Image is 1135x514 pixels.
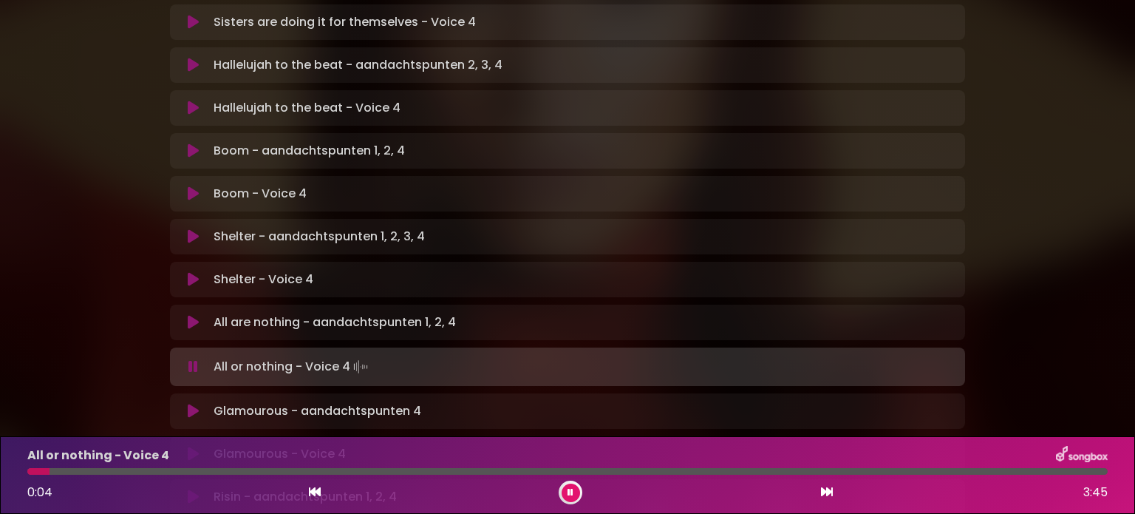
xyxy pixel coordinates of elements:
[27,484,52,501] span: 0:04
[1056,446,1108,465] img: songbox-logo-white.png
[1083,484,1108,501] span: 3:45
[214,271,313,288] p: Shelter - Voice 4
[214,228,425,246] p: Shelter - aandachtspunten 1, 2, 3, 4
[27,447,169,464] p: All or nothing - Voice 4
[214,142,405,160] p: Boom - aandachtspunten 1, 2, 4
[350,356,371,377] img: waveform4.gif
[214,56,502,74] p: Hallelujah to the beat - aandachtspunten 2, 3, 4
[214,185,307,203] p: Boom - Voice 4
[214,314,456,331] p: All are nothing - aandachtspunten 1, 2, 4
[214,99,401,117] p: Hallelujah to the beat - Voice 4
[214,13,476,31] p: Sisters are doing it for themselves - Voice 4
[214,356,371,377] p: All or nothing - Voice 4
[214,402,421,420] p: Glamourous - aandachtspunten 4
